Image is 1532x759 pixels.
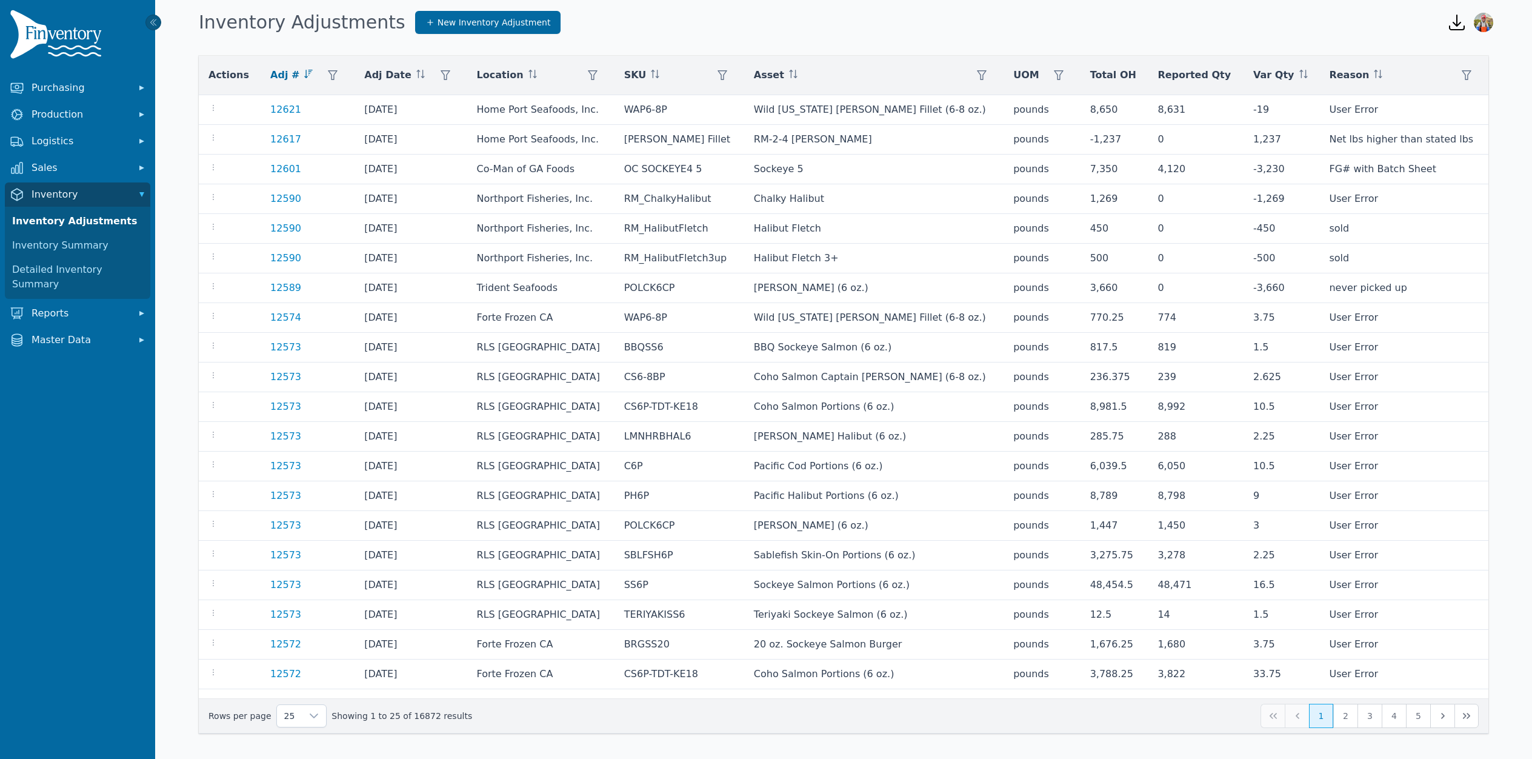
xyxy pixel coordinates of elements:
button: Page 3 [1357,704,1382,728]
td: [DATE] [355,303,467,333]
td: SBLFSH6P [614,541,744,570]
span: Reason [1329,68,1369,82]
td: User Error [1319,184,1488,214]
td: User Error [1319,689,1488,719]
td: PH6P [614,481,744,511]
td: User Error [1319,422,1488,452]
td: 0 [1148,273,1244,303]
span: UOM [1013,68,1039,82]
a: 12573 [270,578,301,592]
button: Sales [5,156,150,180]
td: Teriyaki Sockeye Salmon (6 oz.) [744,600,1004,630]
td: Net lbs higher than stated lbs [1319,125,1488,155]
td: [DATE] [355,273,467,303]
td: Forte Frozen CA [467,303,614,333]
td: [DATE] [355,511,467,541]
a: 12573 [270,548,301,563]
td: 8,789 [1081,481,1148,511]
td: User Error [1319,481,1488,511]
td: 10.5 [1244,452,1319,481]
td: - 3,660 [1244,273,1319,303]
td: BBQSS6 [614,333,744,363]
td: POLCK6CP [614,273,744,303]
a: 12574 [270,310,301,325]
td: sold [1319,244,1488,273]
a: 12572 [270,667,301,681]
td: [DATE] [355,481,467,511]
a: 12572 [270,637,301,652]
a: 12590 [270,251,301,266]
td: 0 [1148,244,1244,273]
td: Halibut Fletch 3+ [744,244,1004,273]
button: Reports [5,301,150,326]
span: Asset [754,68,784,82]
td: pounds [1004,95,1080,125]
a: 12573 [270,518,301,533]
td: pounds [1004,125,1080,155]
td: pounds [1004,481,1080,511]
td: [DATE] [355,184,467,214]
td: BBQ Sockeye Salmon (6 oz.) [744,333,1004,363]
a: New Inventory Adjustment [415,11,561,34]
td: - 450 [1244,214,1319,244]
td: [PERSON_NAME] Fillet [614,125,744,155]
td: 14 [1148,600,1244,630]
a: 12573 [270,370,301,384]
td: 1,450 [1148,511,1244,541]
td: User Error [1319,570,1488,600]
a: 12617 [270,132,301,147]
td: 3,822 [1148,660,1244,689]
a: 12573 [270,429,301,444]
td: 236.375 [1081,363,1148,392]
span: Var Qty [1253,68,1294,82]
td: RLS [GEOGRAPHIC_DATA] [467,452,614,481]
h1: Inventory Adjustments [199,12,405,33]
td: 3,278 [1148,541,1244,570]
td: CS6P-TDT-KE18 [614,660,744,689]
td: RM_ChalkyHalibut [614,184,744,214]
td: [DATE] [355,155,467,184]
td: pounds [1004,570,1080,600]
td: Home Port Seafoods, Inc. [467,125,614,155]
td: 770.25 [1081,303,1148,333]
td: [DATE] [355,95,467,125]
a: 12573 [270,607,301,622]
td: Sockeye Salmon Portions (6 oz.) [744,570,1004,600]
td: 48,471 [1148,570,1244,600]
td: 450 [1081,214,1148,244]
a: 12573 [270,400,301,414]
span: New Inventory Adjustment [438,16,551,28]
td: 20 oz. Sockeye Salmon Burger [744,630,1004,660]
td: pounds [1004,155,1080,184]
td: Northport Fisheries, Inc. [467,184,614,214]
td: Forte Frozen CA [467,689,614,719]
td: 285.75 [1081,422,1148,452]
td: 817.5 [1081,333,1148,363]
td: 3,275.75 [1081,541,1148,570]
td: 1.5 [1244,689,1319,719]
button: Master Data [5,328,150,352]
td: 1.5 [1244,600,1319,630]
td: 789 [1148,689,1244,719]
td: RLS [GEOGRAPHIC_DATA] [467,541,614,570]
td: 774 [1148,303,1244,333]
button: Page 4 [1382,704,1406,728]
td: Forte Frozen CA [467,660,614,689]
td: 7,350 [1081,155,1148,184]
td: BRGSS20 [614,630,744,660]
span: Rows per page [277,705,302,727]
td: 0 [1148,184,1244,214]
td: [DATE] [355,214,467,244]
td: [DATE] [355,541,467,570]
td: 1,237 [1244,125,1319,155]
td: User Error [1319,392,1488,422]
span: Production [32,107,128,122]
td: [DATE] [355,244,467,273]
a: 12573 [270,340,301,355]
td: 0 [1148,214,1244,244]
td: -1,237 [1081,125,1148,155]
td: 8,992 [1148,392,1244,422]
td: CS6P-TDT-KE18 [614,392,744,422]
td: TERIYAKISS6 [614,600,744,630]
td: pounds [1004,273,1080,303]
